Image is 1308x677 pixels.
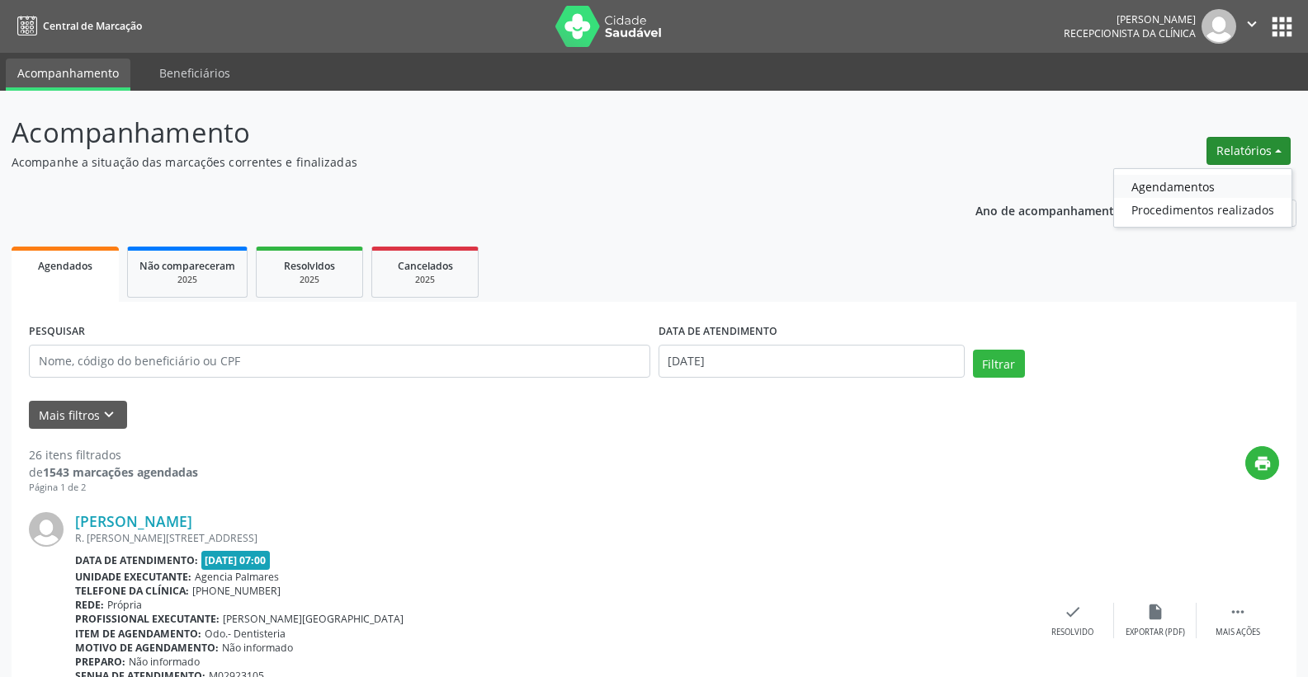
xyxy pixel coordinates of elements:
span: Própria [107,598,142,612]
button: apps [1268,12,1296,41]
strong: 1543 marcações agendadas [43,464,198,480]
span: [PHONE_NUMBER] [192,584,281,598]
span: Não compareceram [139,259,235,273]
span: Agendados [38,259,92,273]
button: Filtrar [973,350,1025,378]
span: Odo.- Dentisteria [205,627,286,641]
a: Acompanhamento [6,59,130,91]
button:  [1236,9,1268,44]
span: Recepcionista da clínica [1064,26,1196,40]
div: Mais ações [1216,627,1260,638]
a: Central de Marcação [12,12,142,40]
b: Rede: [75,598,104,612]
b: Telefone da clínica: [75,584,189,598]
p: Ano de acompanhamento [975,200,1121,220]
div: 2025 [268,274,351,286]
b: Motivo de agendamento: [75,641,219,655]
button: Mais filtroskeyboard_arrow_down [29,401,127,430]
label: DATA DE ATENDIMENTO [659,319,777,345]
p: Acompanhamento [12,112,911,153]
ul: Relatórios [1113,168,1292,228]
div: [PERSON_NAME] [1064,12,1196,26]
b: Preparo: [75,655,125,669]
a: [PERSON_NAME] [75,512,192,530]
span: Agencia Palmares [195,570,279,584]
div: 26 itens filtrados [29,446,198,463]
div: de [29,463,198,481]
span: Não informado [129,655,200,669]
b: Unidade executante: [75,570,191,584]
span: Central de Marcação [43,19,142,33]
i:  [1229,603,1247,621]
i: check [1064,603,1082,621]
b: Data de atendimento: [75,553,198,567]
button: Relatórios [1206,137,1291,165]
button: print [1245,446,1279,480]
div: Resolvido [1051,627,1093,638]
div: Exportar (PDF) [1126,627,1185,638]
div: Página 1 de 2 [29,481,198,495]
span: Resolvidos [284,259,335,273]
img: img [29,512,64,547]
span: [PERSON_NAME][GEOGRAPHIC_DATA] [223,612,404,626]
i: print [1254,454,1272,472]
i: keyboard_arrow_down [100,406,118,424]
div: 2025 [139,274,235,286]
label: PESQUISAR [29,319,85,345]
input: Selecione um intervalo [659,345,965,378]
a: Beneficiários [148,59,242,87]
p: Acompanhe a situação das marcações correntes e finalizadas [12,153,911,171]
input: Nome, código do beneficiário ou CPF [29,345,650,378]
a: Agendamentos [1114,175,1291,198]
div: R. [PERSON_NAME][STREET_ADDRESS] [75,531,1032,545]
b: Profissional executante: [75,612,220,626]
a: Procedimentos realizados [1114,198,1291,221]
span: [DATE] 07:00 [201,551,271,570]
b: Item de agendamento: [75,627,201,641]
i: insert_drive_file [1146,603,1164,621]
div: 2025 [384,274,466,286]
img: img [1202,9,1236,44]
span: Cancelados [398,259,453,273]
i:  [1243,15,1261,33]
span: Não informado [222,641,293,655]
